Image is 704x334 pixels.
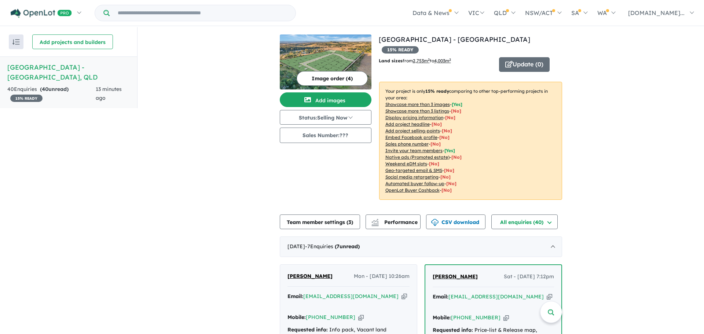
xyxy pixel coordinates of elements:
b: 15 % ready [425,88,449,94]
a: [PHONE_NUMBER] [451,314,500,321]
button: Sales Number:??? [280,128,371,143]
a: [EMAIL_ADDRESS][DOMAIN_NAME] [303,293,399,300]
u: 2,753 m [413,58,430,63]
u: Add project headline [385,121,430,127]
u: Display pricing information [385,115,443,120]
span: [No] [451,154,462,160]
button: Copy [358,313,364,321]
a: [EMAIL_ADDRESS][DOMAIN_NAME] [448,293,544,300]
button: Status:Selling Now [280,110,371,125]
img: sort.svg [12,39,20,45]
span: Sat - [DATE] 7:12pm [504,272,554,281]
span: [ No ] [439,135,450,140]
button: Add projects and builders [32,34,113,49]
span: [ No ] [445,115,455,120]
button: Team member settings (3) [280,214,360,229]
span: [PERSON_NAME] [287,273,333,279]
u: Social media retargeting [385,174,439,180]
a: [PHONE_NUMBER] [306,314,355,320]
span: [DOMAIN_NAME]... [628,9,685,16]
button: CSV download [426,214,485,229]
u: OpenLot Buyer Cashback [385,187,440,193]
span: [ No ] [451,108,461,114]
span: 13 minutes ago [96,86,122,101]
span: 15 % READY [10,95,43,102]
strong: ( unread) [335,243,360,250]
u: Showcase more than 3 listings [385,108,449,114]
strong: Requested info: [433,327,473,333]
div: [DATE] [280,236,562,257]
img: Openlot PRO Logo White [11,9,72,18]
u: Weekend eDM slots [385,161,427,166]
h5: [GEOGRAPHIC_DATA] - [GEOGRAPHIC_DATA] , QLD [7,62,130,82]
button: Copy [401,293,407,300]
span: [ No ] [430,141,441,147]
u: 4,003 m [434,58,451,63]
a: [GEOGRAPHIC_DATA] - [GEOGRAPHIC_DATA] [379,35,530,44]
img: Marburg Land Estate - Marburg [280,34,371,89]
img: bar-chart.svg [371,221,379,226]
button: Add images [280,92,371,107]
span: 7 [337,243,340,250]
span: [ Yes ] [444,148,455,153]
img: line-chart.svg [371,219,378,223]
a: [PERSON_NAME] [433,272,478,281]
button: Update (0) [499,57,550,72]
button: Image order (4) [297,71,368,86]
span: [No] [440,174,451,180]
a: [PERSON_NAME] [287,272,333,281]
strong: Mobile: [287,314,306,320]
div: 40 Enquir ies [7,85,96,103]
u: Sales phone number [385,141,429,147]
span: 3 [348,219,351,225]
strong: Email: [433,293,448,300]
img: download icon [431,219,439,226]
u: Native ads (Promoted estate) [385,154,450,160]
u: Embed Facebook profile [385,135,437,140]
span: [No] [441,187,452,193]
span: 15 % READY [382,46,419,54]
span: [ Yes ] [452,102,462,107]
span: [ No ] [442,128,452,133]
strong: Email: [287,293,303,300]
button: Performance [366,214,421,229]
strong: Requested info: [287,326,328,333]
span: [ No ] [432,121,442,127]
strong: ( unread) [40,86,69,92]
button: Copy [547,293,552,301]
button: All enquiries (40) [491,214,558,229]
p: Your project is only comparing to other top-performing projects in your area: - - - - - - - - - -... [379,82,562,200]
sup: 2 [428,58,430,62]
span: - 7 Enquir ies [305,243,360,250]
u: Automated buyer follow-up [385,181,444,186]
sup: 2 [449,58,451,62]
span: [No] [446,181,456,186]
strong: Mobile: [433,314,451,321]
b: Land sizes [379,58,403,63]
u: Invite your team members [385,148,443,153]
p: from [379,57,494,65]
span: [No] [429,161,439,166]
u: Showcase more than 3 images [385,102,450,107]
u: Add project selling-points [385,128,440,133]
span: Performance [373,219,418,225]
span: 40 [42,86,48,92]
span: to [430,58,451,63]
input: Try estate name, suburb, builder or developer [111,5,294,21]
span: Mon - [DATE] 10:26am [354,272,410,281]
u: Geo-targeted email & SMS [385,168,442,173]
button: Copy [503,314,509,322]
span: [PERSON_NAME] [433,273,478,280]
span: [No] [444,168,454,173]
